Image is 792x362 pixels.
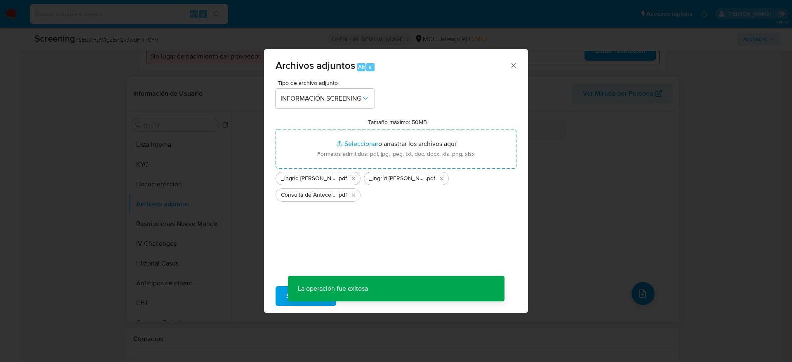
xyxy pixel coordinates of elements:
[276,169,516,202] ul: Archivos seleccionados
[276,89,375,108] button: INFORMACIÓN SCREENING
[281,174,337,183] span: _Ingrid [PERSON_NAME] Tovar_ - Buscar con Google
[368,118,427,126] label: Tamaño máximo: 50MB
[276,58,355,73] span: Archivos adjuntos
[369,174,426,183] span: _Ingrid [PERSON_NAME] Tovar_ lavado de dinero - Buscar con Google
[350,287,377,305] span: Cancelar
[337,191,347,199] span: .pdf
[349,174,358,183] button: Eliminar _Ingrid Tatiana Garcia Tovar_ - Buscar con Google.pdf
[288,276,378,301] p: La operación fue exitosa
[278,80,377,86] span: Tipo de archivo adjunto
[369,63,372,71] span: a
[426,174,435,183] span: .pdf
[437,174,447,183] button: Eliminar _Ingrid Tatiana Garcia Tovar_ lavado de dinero - Buscar con Google.pdf
[276,286,336,306] button: Subir archivo
[509,61,517,69] button: Cerrar
[286,287,325,305] span: Subir archivo
[349,190,358,200] button: Eliminar Consulta de Antecedentes.pdf
[281,191,337,199] span: Consulta de Antecedentes
[337,174,347,183] span: .pdf
[358,63,365,71] span: Alt
[280,94,361,103] span: INFORMACIÓN SCREENING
